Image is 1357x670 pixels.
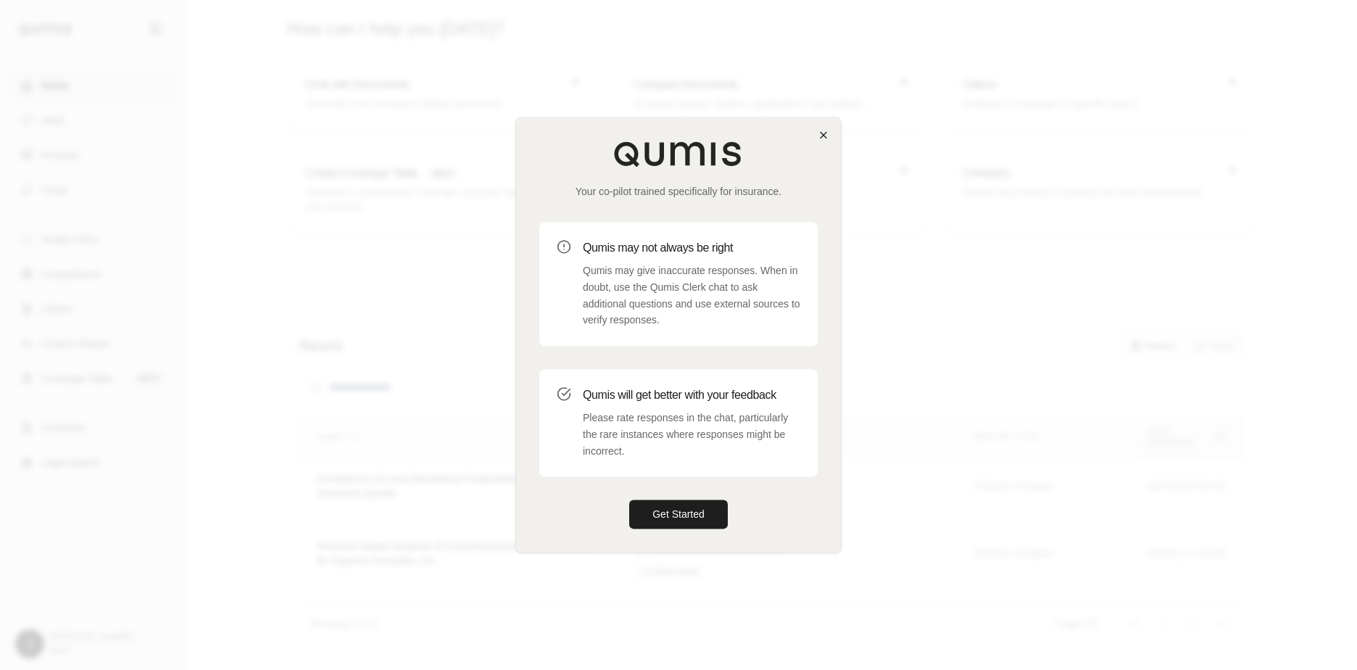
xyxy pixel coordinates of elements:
p: Qumis may give inaccurate responses. When in doubt, use the Qumis Clerk chat to ask additional qu... [583,262,800,328]
h3: Qumis may not always be right [583,239,800,257]
button: Get Started [629,500,728,529]
p: Please rate responses in the chat, particularly the rare instances where responses might be incor... [583,410,800,459]
h3: Qumis will get better with your feedback [583,386,800,404]
p: Your co-pilot trained specifically for insurance. [539,184,818,199]
img: Qumis Logo [613,141,744,167]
